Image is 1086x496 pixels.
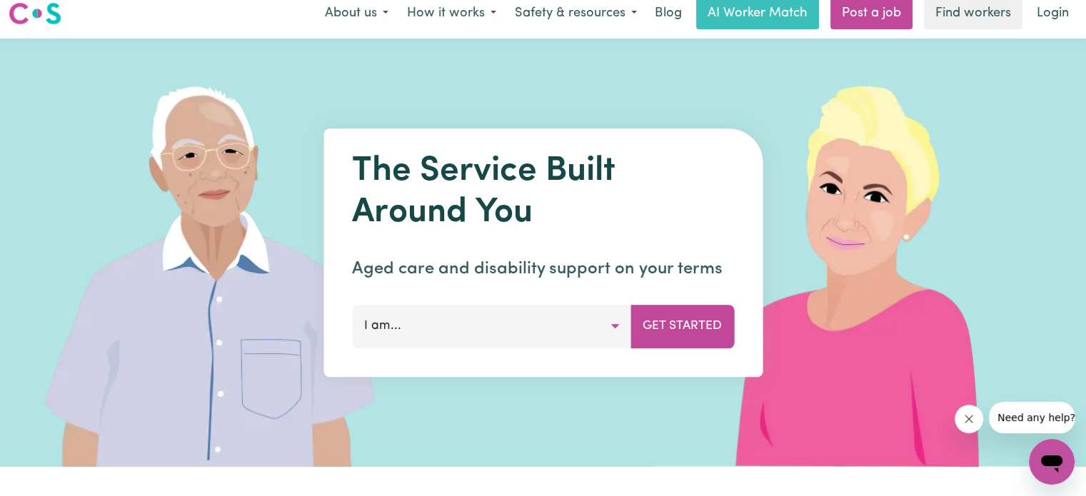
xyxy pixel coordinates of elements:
[630,305,734,348] button: Get Started
[9,10,86,21] span: Need any help?
[9,1,61,26] img: Careseekers logo
[989,402,1075,433] iframe: Message from company
[352,256,734,282] p: Aged care and disability support on your terms
[955,405,983,433] iframe: Close message
[1029,439,1075,485] iframe: Button to launch messaging window
[352,305,631,348] button: I am...
[352,151,734,233] h1: The Service Built Around You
